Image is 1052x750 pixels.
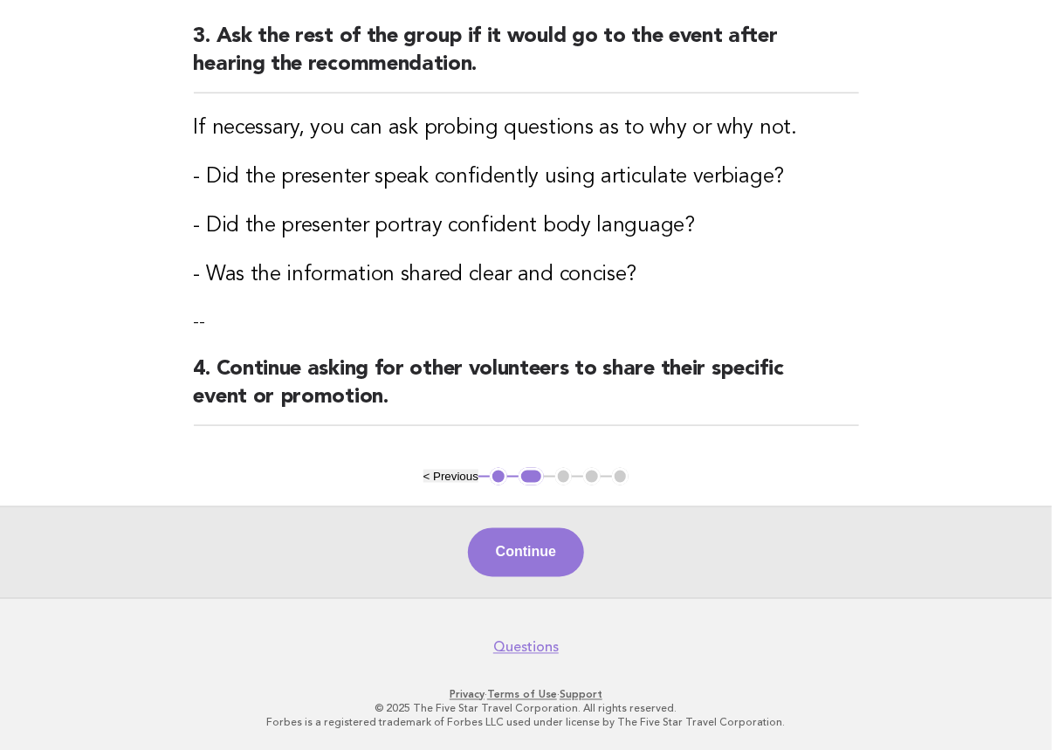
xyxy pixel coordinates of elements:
h3: - Did the presenter speak confidently using articulate verbiage? [194,163,859,191]
h3: - Did the presenter portray confident body language? [194,212,859,240]
p: Forbes is a registered trademark of Forbes LLC used under license by The Five Star Travel Corpora... [24,716,1028,730]
h3: - Was the information shared clear and concise? [194,261,859,289]
button: < Previous [423,470,478,483]
button: 2 [519,468,544,485]
a: Questions [493,639,559,657]
h2: 4. Continue asking for other volunteers to share their specific event or promotion. [194,355,859,426]
a: Support [560,689,602,701]
p: · · [24,688,1028,702]
a: Privacy [450,689,485,701]
h3: If necessary, you can ask probing questions as to why or why not. [194,114,859,142]
button: Continue [468,528,584,577]
a: Terms of Use [487,689,557,701]
p: -- [194,310,859,334]
h2: 3. Ask the rest of the group if it would go to the event after hearing the recommendation. [194,23,859,93]
button: 1 [490,468,507,485]
p: © 2025 The Five Star Travel Corporation. All rights reserved. [24,702,1028,716]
